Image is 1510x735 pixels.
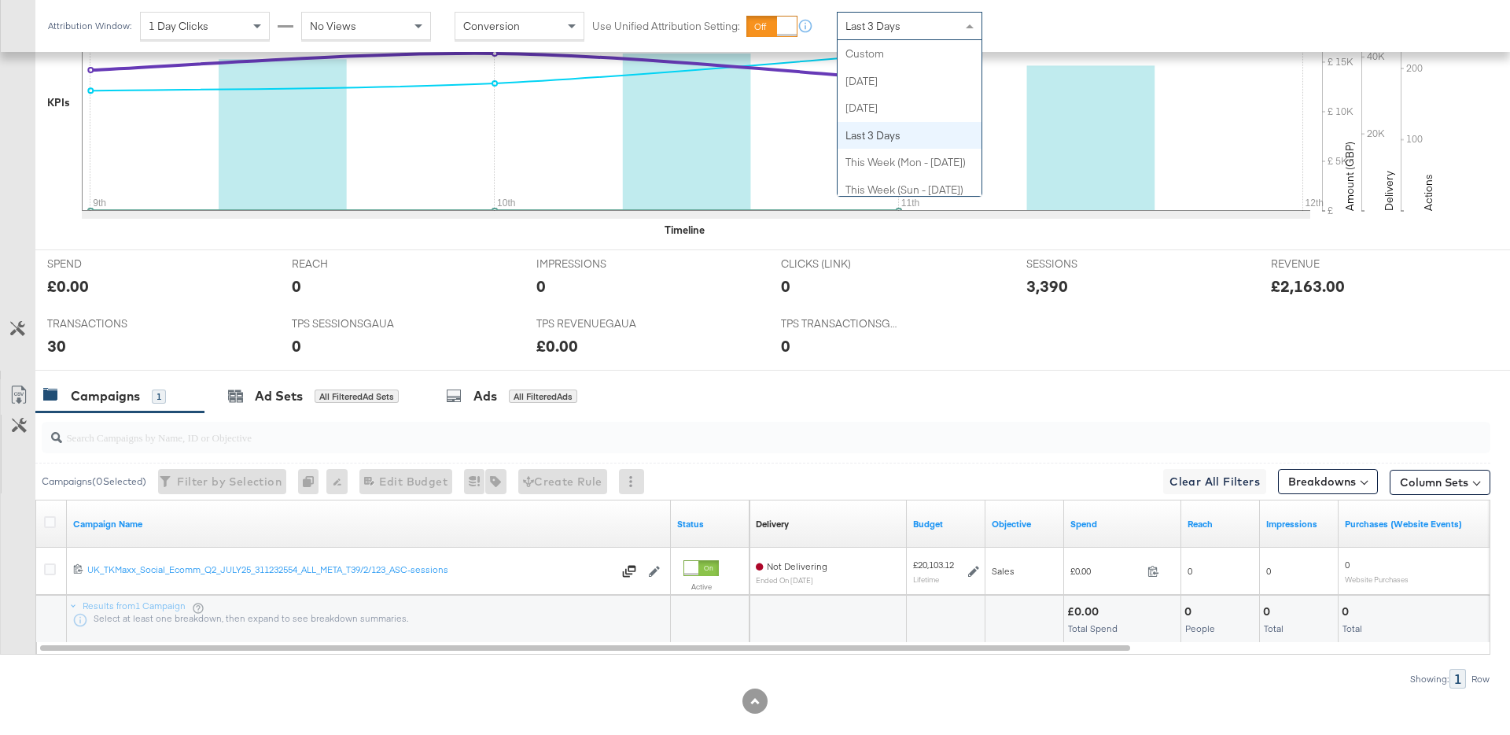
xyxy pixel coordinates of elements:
a: The number of times your ad was served. On mobile apps an ad is counted as served the first time ... [1266,518,1332,530]
div: 1 [152,390,166,404]
sub: ended on [DATE] [756,576,827,585]
a: The number of people your ad was served to. [1188,518,1254,530]
div: Campaigns [71,387,140,405]
span: TPS SESSIONSGAUA [292,316,410,331]
div: 0 [781,275,790,297]
label: Active [683,582,719,592]
button: Column Sets [1390,470,1490,495]
span: £0.00 [1070,565,1141,577]
span: People [1185,622,1215,634]
div: UK_TKMaxx_Social_Ecomm_Q2_JULY25_311232554_ALL_META_T39/2/123_ASC-sessions [87,563,613,576]
span: Conversion [463,19,520,33]
div: Last 3 Days [838,122,981,150]
span: Total [1342,622,1362,634]
div: 0 [292,334,301,357]
sub: Website Purchases [1345,574,1409,584]
div: 30 [47,334,66,357]
div: 0 [1342,604,1353,619]
a: The total amount spent to date. [1070,518,1175,530]
div: This Week (Sun - [DATE]) [838,176,981,204]
div: All Filtered Ad Sets [315,390,399,404]
span: TPS TRANSACTIONSGAUA [781,316,899,331]
span: Sales [992,565,1015,577]
span: 0 [1345,559,1350,571]
div: Custom [838,40,981,68]
span: 1 Day Clicks [149,19,208,33]
span: TPS REVENUEGAUA [536,316,654,331]
div: Campaigns ( 0 Selected) [42,475,146,489]
sub: Lifetime [913,574,939,584]
div: 0 [781,334,790,357]
div: £0.00 [536,334,578,357]
span: SESSIONS [1026,257,1144,271]
div: [DATE] [838,94,981,122]
div: This Week (Mon - [DATE]) [838,149,981,176]
div: Delivery [756,518,789,530]
label: Use Unified Attribution Setting: [592,19,740,34]
input: Search Campaigns by Name, ID or Objective [62,416,1357,446]
a: The maximum amount you're willing to spend on your ads, on average each day or over the lifetime ... [913,518,979,530]
div: [DATE] [838,68,981,95]
span: REVENUE [1271,257,1389,271]
span: 0 [1188,565,1192,577]
a: Your campaign's objective. [992,518,1058,530]
text: Delivery [1382,171,1396,211]
span: No Views [310,19,356,33]
div: 1 [1449,669,1466,689]
button: Breakdowns [1278,469,1378,494]
div: 0 [1263,604,1275,619]
div: 0 [536,275,546,297]
div: Ads [473,387,497,405]
a: Your campaign name. [73,518,665,530]
a: Reflects the ability of your Ad Campaign to achieve delivery based on ad states, schedule and bud... [756,518,789,530]
div: Ad Sets [255,387,303,405]
div: Attribution Window: [47,20,132,31]
div: 0 [292,275,301,297]
button: Clear All Filters [1163,469,1266,494]
span: TRANSACTIONS [47,316,165,331]
div: All Filtered Ads [509,390,577,404]
span: SPEND [47,257,165,271]
div: £0.00 [1067,604,1103,619]
span: Total Spend [1068,622,1118,634]
div: £0.00 [47,275,89,297]
text: Amount (GBP) [1342,142,1357,211]
a: The number of times a purchase was made tracked by your Custom Audience pixel on your website aft... [1345,518,1490,530]
div: Showing: [1409,674,1449,685]
span: Last 3 Days [845,19,900,33]
a: Shows the current state of your Ad Campaign. [677,518,743,530]
div: KPIs [47,95,70,110]
div: Row [1471,674,1490,685]
a: UK_TKMaxx_Social_Ecomm_Q2_JULY25_311232554_ALL_META_T39/2/123_ASC-sessions [87,563,613,579]
div: £2,163.00 [1271,275,1345,297]
span: 0 [1266,565,1271,577]
div: 0 [298,469,326,494]
text: Actions [1421,174,1435,211]
div: Timeline [665,223,705,238]
span: CLICKS (LINK) [781,257,899,271]
span: IMPRESSIONS [536,257,654,271]
span: Total [1264,622,1283,634]
div: 3,390 [1026,275,1068,297]
span: Not Delivering [767,560,827,572]
div: 0 [1184,604,1196,619]
div: £20,103.12 [913,559,954,571]
span: Clear All Filters [1169,472,1260,492]
span: REACH [292,257,410,271]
